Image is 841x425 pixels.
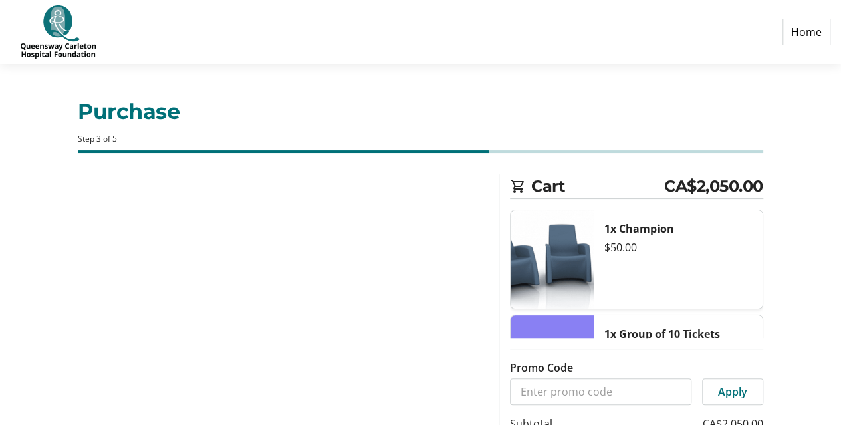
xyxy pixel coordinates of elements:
[531,174,664,198] span: Cart
[78,96,763,128] h1: Purchase
[702,378,763,405] button: Apply
[664,174,763,198] span: CA$2,050.00
[510,360,573,376] label: Promo Code
[718,384,747,400] span: Apply
[604,327,720,341] strong: 1x Group of 10 Tickets
[604,239,752,255] div: $50.00
[510,378,691,405] input: Enter promo code
[11,5,105,59] img: QCH Foundation's Logo
[511,210,594,309] img: Champion
[604,221,674,236] strong: 1x Champion
[782,19,830,45] a: Home
[78,133,763,145] div: Step 3 of 5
